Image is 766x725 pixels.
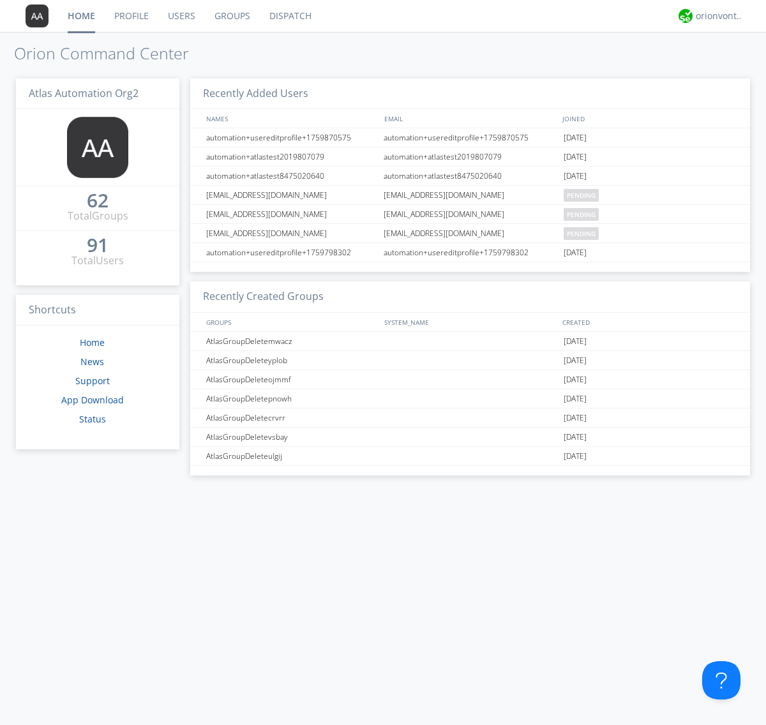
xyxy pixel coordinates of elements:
h3: Recently Created Groups [190,281,750,313]
a: AtlasGroupDeletevsbay[DATE] [190,428,750,447]
iframe: Toggle Customer Support [702,661,740,699]
a: [EMAIL_ADDRESS][DOMAIN_NAME][EMAIL_ADDRESS][DOMAIN_NAME]pending [190,224,750,243]
div: AtlasGroupDeleteojmmf [203,370,380,389]
span: [DATE] [564,389,587,408]
a: automation+usereditprofile+1759870575automation+usereditprofile+1759870575[DATE] [190,128,750,147]
div: AtlasGroupDeleteyplob [203,351,380,370]
div: automation+usereditprofile+1759870575 [380,128,560,147]
a: [EMAIL_ADDRESS][DOMAIN_NAME][EMAIL_ADDRESS][DOMAIN_NAME]pending [190,205,750,224]
div: SYSTEM_NAME [381,313,559,331]
div: EMAIL [381,109,559,128]
span: [DATE] [564,351,587,370]
span: [DATE] [564,128,587,147]
span: [DATE] [564,167,587,186]
a: AtlasGroupDeletemwacz[DATE] [190,332,750,351]
a: AtlasGroupDeleteyplob[DATE] [190,351,750,370]
a: automation+atlastest2019807079automation+atlastest2019807079[DATE] [190,147,750,167]
span: [DATE] [564,147,587,167]
a: automation+atlastest8475020640automation+atlastest8475020640[DATE] [190,167,750,186]
a: automation+usereditprofile+1759798302automation+usereditprofile+1759798302[DATE] [190,243,750,262]
div: [EMAIL_ADDRESS][DOMAIN_NAME] [380,224,560,243]
span: [DATE] [564,370,587,389]
a: Home [80,336,105,348]
a: AtlasGroupDeleteulgij[DATE] [190,447,750,466]
span: [DATE] [564,447,587,466]
div: 91 [87,239,109,251]
span: [DATE] [564,408,587,428]
img: 373638.png [67,117,128,178]
div: automation+atlastest2019807079 [203,147,380,166]
a: App Download [61,394,124,406]
a: News [80,355,104,368]
a: Status [79,413,106,425]
div: automation+atlastest8475020640 [380,167,560,185]
div: automation+usereditprofile+1759798302 [380,243,560,262]
div: NAMES [203,109,378,128]
div: automation+atlastest8475020640 [203,167,380,185]
div: [EMAIL_ADDRESS][DOMAIN_NAME] [380,186,560,204]
span: [DATE] [564,243,587,262]
div: CREATED [559,313,738,331]
div: 62 [87,194,109,207]
a: 62 [87,194,109,209]
span: [DATE] [564,332,587,351]
div: AtlasGroupDeletemwacz [203,332,380,350]
span: pending [564,227,599,240]
div: Total Users [71,253,124,268]
div: [EMAIL_ADDRESS][DOMAIN_NAME] [203,205,380,223]
span: pending [564,208,599,221]
a: Support [75,375,110,387]
div: automation+usereditprofile+1759798302 [203,243,380,262]
h3: Recently Added Users [190,78,750,110]
a: AtlasGroupDeletecrvrr[DATE] [190,408,750,428]
span: [DATE] [564,428,587,447]
div: AtlasGroupDeletepnowh [203,389,380,408]
span: Atlas Automation Org2 [29,86,139,100]
div: Total Groups [68,209,128,223]
div: [EMAIL_ADDRESS][DOMAIN_NAME] [203,186,380,204]
a: AtlasGroupDeleteojmmf[DATE] [190,370,750,389]
span: pending [564,189,599,202]
div: GROUPS [203,313,378,331]
div: orionvontas+atlas+automation+org2 [696,10,744,22]
div: AtlasGroupDeleteulgij [203,447,380,465]
div: automation+atlastest2019807079 [380,147,560,166]
div: JOINED [559,109,738,128]
a: [EMAIL_ADDRESS][DOMAIN_NAME][EMAIL_ADDRESS][DOMAIN_NAME]pending [190,186,750,205]
div: automation+usereditprofile+1759870575 [203,128,380,147]
div: AtlasGroupDeletecrvrr [203,408,380,427]
h3: Shortcuts [16,295,179,326]
div: [EMAIL_ADDRESS][DOMAIN_NAME] [380,205,560,223]
a: 91 [87,239,109,253]
img: 29d36aed6fa347d5a1537e7736e6aa13 [679,9,693,23]
div: AtlasGroupDeletevsbay [203,428,380,446]
div: [EMAIL_ADDRESS][DOMAIN_NAME] [203,224,380,243]
a: AtlasGroupDeletepnowh[DATE] [190,389,750,408]
img: 373638.png [26,4,49,27]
